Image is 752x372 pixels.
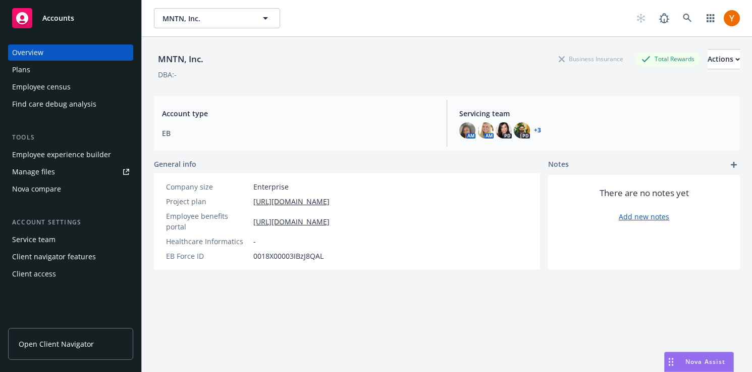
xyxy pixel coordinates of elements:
a: [URL][DOMAIN_NAME] [253,216,330,227]
a: +3 [534,127,541,133]
span: General info [154,159,196,169]
div: DBA: - [158,69,177,80]
span: Open Client Navigator [19,339,94,349]
div: Drag to move [665,352,677,371]
span: MNTN, Inc. [163,13,250,24]
span: Servicing team [459,108,732,119]
div: Overview [12,44,43,61]
div: Business Insurance [554,53,628,65]
div: Client navigator features [12,249,96,265]
div: EB Force ID [166,251,249,261]
div: Plans [12,62,30,78]
div: Healthcare Informatics [166,236,249,247]
div: Company size [166,181,249,192]
div: Employee census [12,79,71,95]
a: Nova compare [8,181,133,197]
div: Project plan [166,196,249,207]
a: add [728,159,740,171]
img: photo [496,122,512,138]
div: Client access [12,266,56,282]
a: Add new notes [619,211,669,222]
span: Account type [162,108,435,119]
a: [URL][DOMAIN_NAME] [253,196,330,207]
span: Nova Assist [685,357,725,366]
a: Switch app [701,8,721,28]
span: Accounts [42,14,74,22]
a: Service team [8,231,133,248]
img: photo [514,122,530,138]
div: Account settings [8,217,133,227]
a: Plans [8,62,133,78]
div: Find care debug analysis [12,96,96,112]
span: EB [162,128,435,138]
a: Search [677,8,697,28]
button: Actions [708,49,740,69]
span: Enterprise [253,181,289,192]
a: Employee census [8,79,133,95]
div: Service team [12,231,56,248]
a: Find care debug analysis [8,96,133,112]
span: 0018X00003IBzJ8QAL [253,251,324,261]
div: Employee benefits portal [166,211,249,232]
a: Overview [8,44,133,61]
img: photo [459,122,475,138]
button: MNTN, Inc. [154,8,280,28]
span: There are no notes yet [600,187,689,199]
div: Total Rewards [636,53,700,65]
span: Notes [548,159,569,171]
a: Employee experience builder [8,147,133,163]
a: Client navigator features [8,249,133,265]
div: Manage files [12,164,55,180]
div: Employee experience builder [12,147,111,163]
span: - [253,236,256,247]
a: Accounts [8,4,133,32]
img: photo [477,122,494,138]
a: Manage files [8,164,133,180]
a: Report a Bug [654,8,674,28]
div: Nova compare [12,181,61,197]
img: photo [724,10,740,26]
a: Start snowing [631,8,651,28]
div: MNTN, Inc. [154,53,207,66]
div: Tools [8,132,133,143]
a: Client access [8,266,133,282]
button: Nova Assist [664,352,734,372]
